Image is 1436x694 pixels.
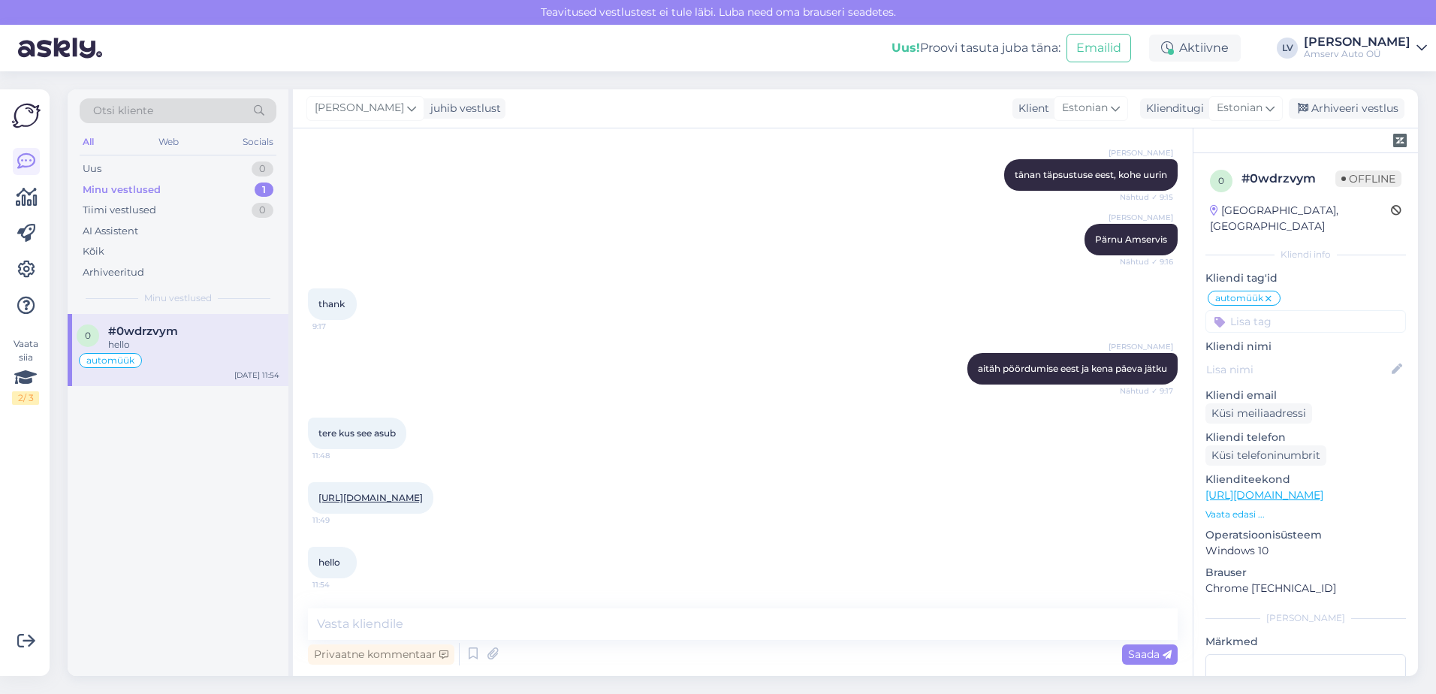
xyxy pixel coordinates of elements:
span: Pärnu Amservis [1095,234,1167,245]
div: Kõik [83,244,104,259]
img: Askly Logo [12,101,41,130]
div: AI Assistent [83,224,138,239]
div: 0 [252,161,273,177]
span: 11:54 [312,579,369,590]
div: Tiimi vestlused [83,203,156,218]
div: LV [1277,38,1298,59]
div: Küsi telefoninumbrit [1205,445,1326,466]
div: All [80,132,97,152]
span: Nähtud ✓ 9:17 [1117,385,1173,397]
span: 0 [85,330,91,341]
p: Chrome [TECHNICAL_ID] [1205,581,1406,596]
p: Kliendi telefon [1205,430,1406,445]
span: [PERSON_NAME] [1109,212,1173,223]
span: thank [318,298,345,309]
span: tere kus see asub [318,427,396,439]
div: hello [108,338,279,352]
div: Klienditugi [1140,101,1204,116]
div: Klient [1012,101,1049,116]
button: Emailid [1066,34,1131,62]
span: #0wdrzvym [108,324,178,338]
input: Lisa nimi [1206,361,1389,378]
div: [PERSON_NAME] [1205,611,1406,625]
div: [GEOGRAPHIC_DATA], [GEOGRAPHIC_DATA] [1210,203,1391,234]
span: automüük [1215,294,1263,303]
span: [PERSON_NAME] [1109,147,1173,158]
span: Nähtud ✓ 9:16 [1117,256,1173,267]
div: Arhiveeritud [83,265,144,280]
img: zendesk [1393,134,1407,147]
span: 0 [1218,175,1224,186]
p: Brauser [1205,565,1406,581]
div: Küsi meiliaadressi [1205,403,1312,424]
div: 2 / 3 [12,391,39,405]
p: Märkmed [1205,634,1406,650]
p: Klienditeekond [1205,472,1406,487]
div: # 0wdrzvym [1241,170,1335,188]
span: Estonian [1062,100,1108,116]
p: Operatsioonisüsteem [1205,527,1406,543]
div: Privaatne kommentaar [308,644,454,665]
span: tänan täpsustuse eest, kohe uurin [1015,169,1167,180]
div: Amserv Auto OÜ [1304,48,1410,60]
div: Kliendi info [1205,248,1406,261]
span: 11:49 [312,514,369,526]
span: Otsi kliente [93,103,153,119]
a: [URL][DOMAIN_NAME] [318,492,423,503]
div: Socials [240,132,276,152]
div: Vaata siia [12,337,39,405]
a: [URL][DOMAIN_NAME] [1205,488,1323,502]
div: Minu vestlused [83,183,161,198]
span: Minu vestlused [144,291,212,305]
div: [PERSON_NAME] [1304,36,1410,48]
span: 9:17 [312,321,369,332]
b: Uus! [891,41,920,55]
input: Lisa tag [1205,310,1406,333]
p: Kliendi email [1205,388,1406,403]
div: juhib vestlust [424,101,501,116]
span: aitäh pöördumise eest ja kena päeva jätku [978,363,1167,374]
div: 0 [252,203,273,218]
p: Windows 10 [1205,543,1406,559]
div: Web [155,132,182,152]
span: automüük [86,356,134,365]
p: Vaata edasi ... [1205,508,1406,521]
span: Offline [1335,170,1401,187]
span: Estonian [1217,100,1263,116]
span: Nähtud ✓ 9:15 [1117,192,1173,203]
div: [DATE] 11:54 [234,370,279,381]
div: Proovi tasuta juba täna: [891,39,1060,57]
a: [PERSON_NAME]Amserv Auto OÜ [1304,36,1427,60]
p: Kliendi tag'id [1205,270,1406,286]
span: hello [318,557,340,568]
div: Arhiveeri vestlus [1289,98,1404,119]
span: [PERSON_NAME] [1109,341,1173,352]
span: 11:48 [312,450,369,461]
div: Uus [83,161,101,177]
div: 1 [255,183,273,198]
span: Saada [1128,647,1172,661]
p: Kliendi nimi [1205,339,1406,355]
div: Aktiivne [1149,35,1241,62]
span: [PERSON_NAME] [315,100,404,116]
